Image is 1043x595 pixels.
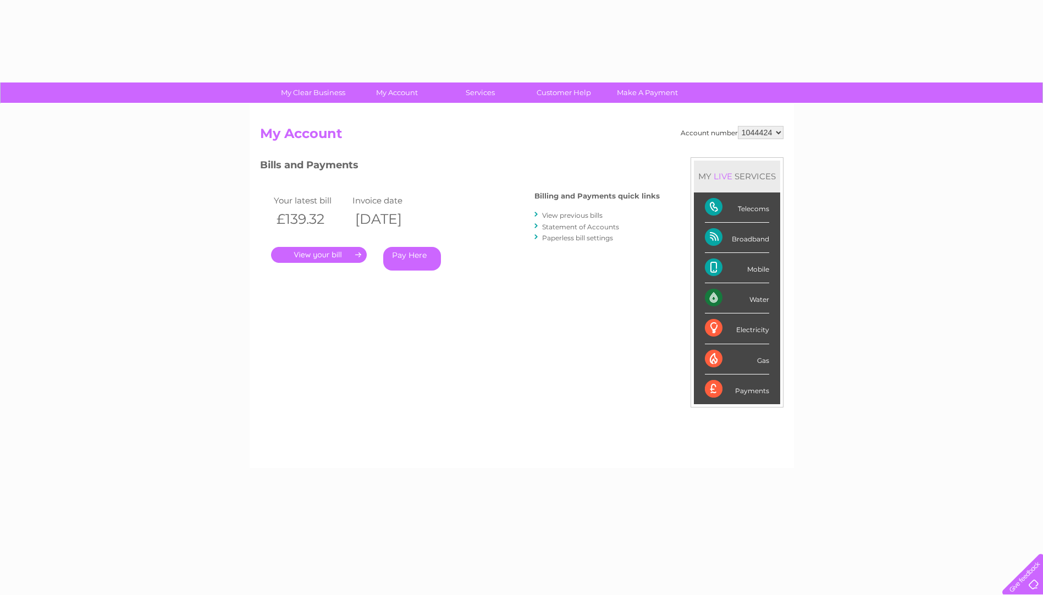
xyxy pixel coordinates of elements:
[350,208,429,230] th: [DATE]
[705,374,769,404] div: Payments
[268,82,358,103] a: My Clear Business
[271,193,350,208] td: Your latest bill
[542,223,619,231] a: Statement of Accounts
[705,223,769,253] div: Broadband
[542,234,613,242] a: Paperless bill settings
[705,283,769,313] div: Water
[705,192,769,223] div: Telecoms
[271,247,367,263] a: .
[518,82,609,103] a: Customer Help
[542,211,603,219] a: View previous bills
[351,82,442,103] a: My Account
[260,157,660,177] h3: Bills and Payments
[602,82,693,103] a: Make A Payment
[435,82,526,103] a: Services
[694,161,780,192] div: MY SERVICES
[705,344,769,374] div: Gas
[350,193,429,208] td: Invoice date
[260,126,783,147] h2: My Account
[711,171,735,181] div: LIVE
[681,126,783,139] div: Account number
[383,247,441,271] a: Pay Here
[271,208,350,230] th: £139.32
[705,313,769,344] div: Electricity
[534,192,660,200] h4: Billing and Payments quick links
[705,253,769,283] div: Mobile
